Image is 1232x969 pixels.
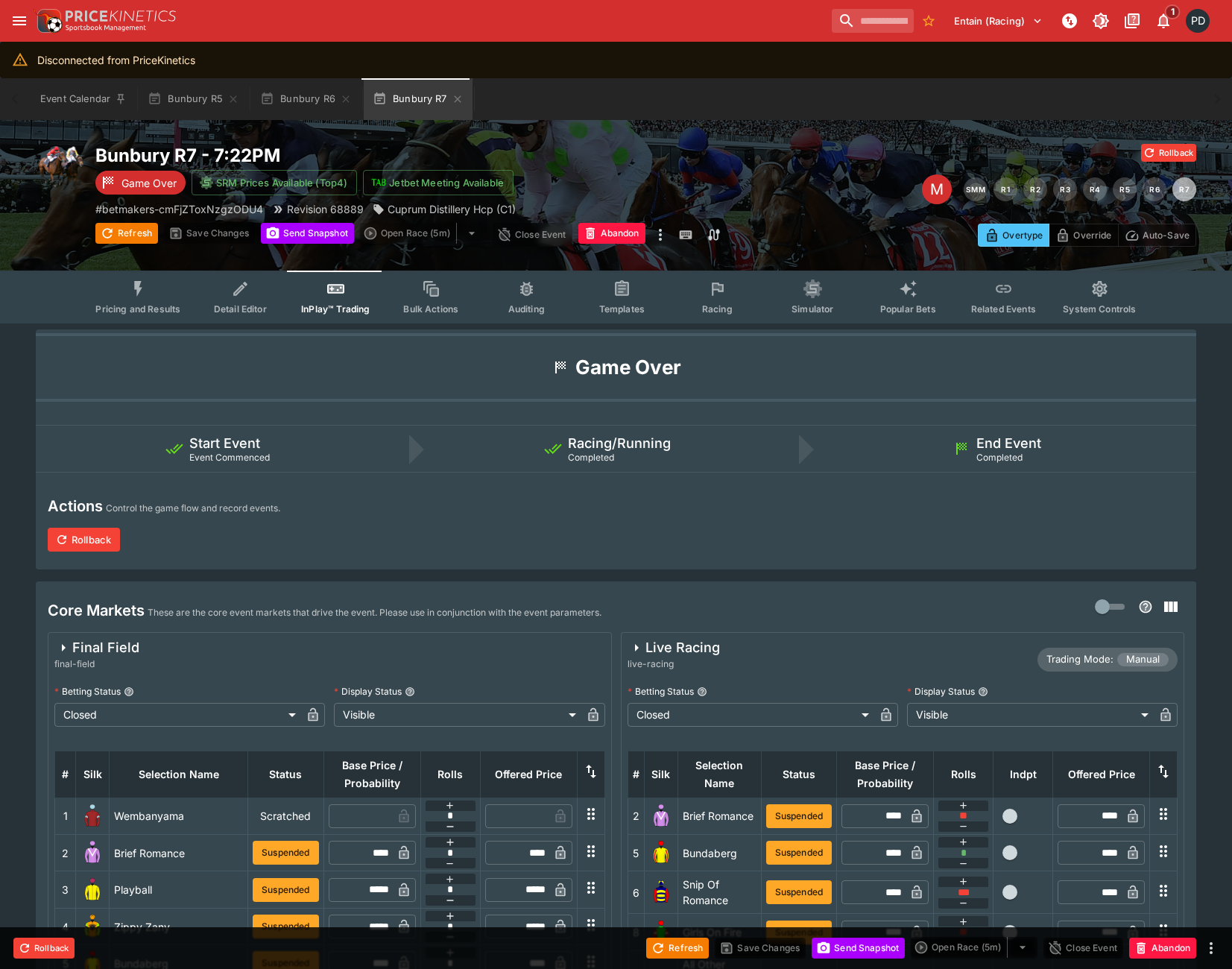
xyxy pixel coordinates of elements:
[628,685,694,698] p: Betting Status
[1053,177,1077,201] button: R3
[649,921,673,944] img: runner 8
[334,703,581,727] div: Visible
[420,751,480,798] th: Rolls
[922,174,952,204] div: Edit Meeting
[578,223,645,244] button: Abandon
[1181,4,1214,37] button: Paul Dicioccio
[95,223,158,244] button: Refresh
[599,303,645,315] span: Templates
[971,303,1036,315] span: Related Events
[568,435,671,452] h5: Racing/Running
[1186,9,1210,33] div: Paul Dicioccio
[480,751,577,798] th: Offered Price
[976,435,1041,452] h5: End Event
[649,880,673,904] img: runner 6
[677,798,761,834] td: Brief Romance
[214,303,267,315] span: Detail Editor
[6,7,33,34] button: open drawer
[253,915,318,938] button: Suspended
[976,452,1023,463] span: Completed
[48,601,145,620] h4: Core Markets
[677,835,761,871] td: Bundaberg
[1113,177,1137,201] button: R5
[1046,652,1113,667] p: Trading Mode:
[1056,7,1083,34] button: NOT Connected to PK
[33,6,63,36] img: PriceKinetics Logo
[628,751,644,798] th: #
[360,223,487,244] div: split button
[978,224,1049,247] button: Overtype
[301,303,370,315] span: InPlay™ Trading
[80,878,104,902] img: runner 3
[978,224,1196,247] div: Start From
[95,201,263,217] p: Copy To Clipboard
[54,703,301,727] div: Closed
[1117,652,1169,667] span: Manual
[945,9,1052,33] button: Select Tenant
[80,841,104,865] img: runner 2
[651,223,669,247] button: more
[628,703,874,727] div: Closed
[248,751,323,798] th: Status
[189,435,260,452] h5: Start Event
[253,841,318,865] button: Suspended
[761,751,836,798] th: Status
[124,686,134,697] button: Betting Status
[766,804,832,828] button: Suspended
[575,355,681,380] h1: Game Over
[677,751,761,798] th: Selection Name
[964,177,988,201] button: SMM
[55,835,76,871] td: 2
[1063,303,1136,315] span: System Controls
[1002,227,1043,243] p: Overtype
[192,170,357,195] button: SRM Prices Available (Top4)
[80,804,104,828] img: runner 1
[907,703,1154,727] div: Visible
[110,871,248,908] td: Playball
[917,9,941,33] button: No Bookmarks
[323,751,420,798] th: Base Price / Probability
[110,798,248,834] td: Wembanyama
[792,303,833,315] span: Simulator
[36,144,83,192] img: horse_racing.png
[837,751,934,798] th: Base Price / Probability
[13,938,75,959] button: Rollback
[628,871,644,914] td: 6
[403,303,458,315] span: Bulk Actions
[31,78,136,120] button: Event Calendar
[628,639,720,657] div: Live Racing
[37,46,195,74] div: Disconnected from PriceKinetics
[508,303,545,315] span: Auditing
[110,908,248,944] td: Zippy Zany
[388,201,516,217] p: Cuprum Distillery Hcp (C1)
[334,685,402,698] p: Display Status
[253,878,318,902] button: Suspended
[1172,177,1196,201] button: R7
[911,937,1037,958] div: split button
[80,915,104,938] img: runner 4
[139,78,248,120] button: Bunbury R5
[646,938,709,959] button: Refresh
[110,751,248,798] th: Selection Name
[54,657,139,672] span: final-field
[978,686,988,697] button: Display Status
[55,798,76,834] td: 1
[934,751,994,798] th: Rolls
[1118,224,1196,247] button: Auto-Save
[1119,7,1146,34] button: Documentation
[766,880,832,904] button: Suspended
[628,798,644,834] td: 2
[110,835,248,871] td: Brief Romance
[121,175,177,191] p: Game Over
[373,201,516,217] div: Cuprum Distillery Hcp (C1)
[644,751,677,798] th: Silk
[54,685,121,698] p: Betting Status
[628,657,720,672] span: live-racing
[1073,227,1111,243] p: Override
[628,835,644,871] td: 5
[55,871,76,908] td: 3
[405,686,415,697] button: Display Status
[832,9,914,33] input: search
[364,78,473,120] button: Bunbury R7
[48,528,120,552] button: Rollback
